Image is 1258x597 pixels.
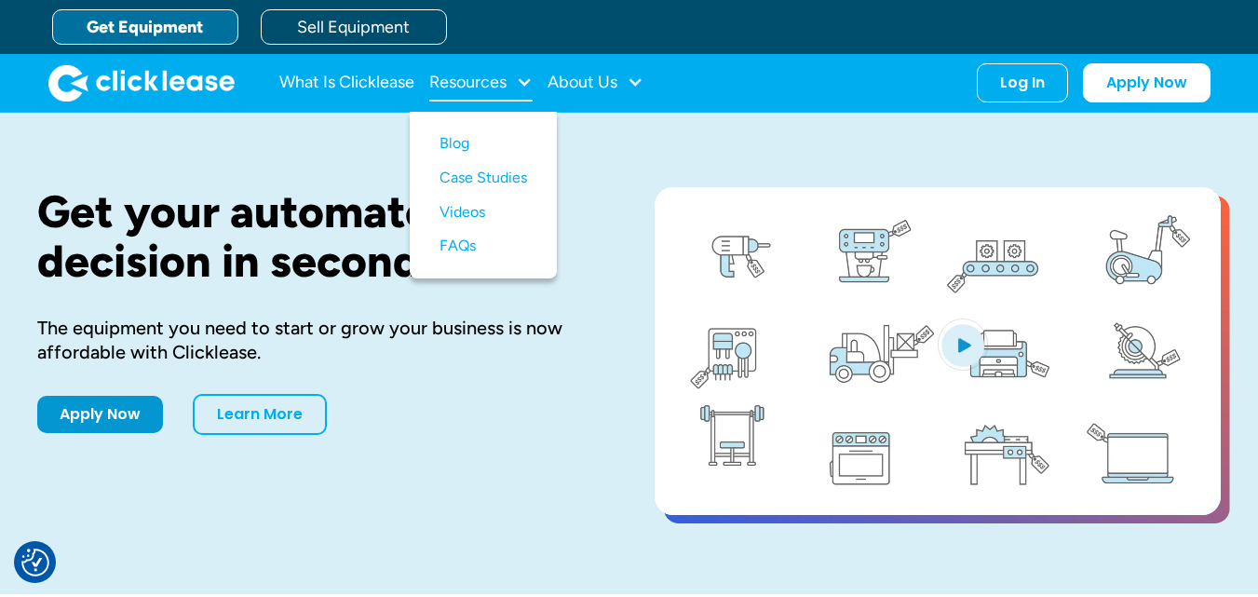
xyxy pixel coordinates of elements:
[440,229,527,264] a: FAQs
[48,64,235,102] a: home
[261,9,447,45] a: Sell Equipment
[440,127,527,161] a: Blog
[655,187,1221,515] a: open lightbox
[48,64,235,102] img: Clicklease logo
[37,396,163,433] a: Apply Now
[548,64,643,102] div: About Us
[1000,74,1045,92] div: Log In
[37,187,595,286] h1: Get your automated decision in seconds.
[410,112,557,278] nav: Resources
[279,64,414,102] a: What Is Clicklease
[21,549,49,577] button: Consent Preferences
[193,394,327,435] a: Learn More
[52,9,238,45] a: Get Equipment
[938,319,988,371] img: Blue play button logo on a light blue circular background
[440,161,527,196] a: Case Studies
[440,196,527,230] a: Videos
[21,549,49,577] img: Revisit consent button
[1083,63,1211,102] a: Apply Now
[37,316,595,364] div: The equipment you need to start or grow your business is now affordable with Clicklease.
[429,64,533,102] div: Resources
